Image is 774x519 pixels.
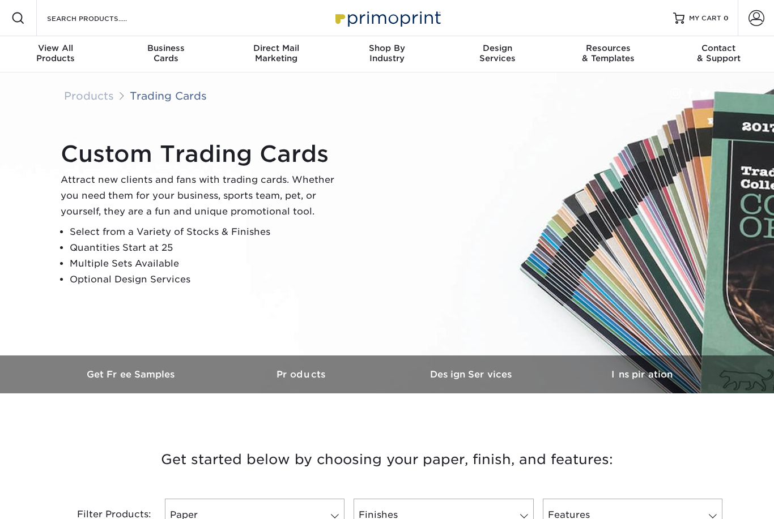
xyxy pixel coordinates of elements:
a: Products [217,355,387,393]
a: Products [64,89,114,102]
span: MY CART [689,14,721,23]
a: DesignServices [443,36,553,72]
h1: Custom Trading Cards [61,140,344,168]
h3: Get Free Samples [47,369,217,380]
a: Inspiration [557,355,727,393]
div: Marketing [221,43,331,63]
div: Industry [331,43,442,63]
a: Direct MailMarketing [221,36,331,72]
h3: Get started below by choosing your paper, finish, and features: [56,434,718,485]
span: Contact [664,43,774,53]
li: Multiple Sets Available [70,256,344,272]
div: & Support [664,43,774,63]
h3: Inspiration [557,369,727,380]
li: Optional Design Services [70,272,344,288]
a: Get Free Samples [47,355,217,393]
span: 0 [724,14,729,22]
a: Design Services [387,355,557,393]
a: Resources& Templates [553,36,664,72]
span: Design [443,43,553,53]
div: Cards [110,43,221,63]
span: Shop By [331,43,442,53]
h3: Design Services [387,369,557,380]
span: Direct Mail [221,43,331,53]
div: & Templates [553,43,664,63]
a: Contact& Support [664,36,774,72]
input: SEARCH PRODUCTS..... [46,11,156,25]
li: Quantities Start at 25 [70,240,344,256]
a: Shop ByIndustry [331,36,442,72]
li: Select from a Variety of Stocks & Finishes [70,224,344,240]
img: Primoprint [330,6,444,30]
div: Services [443,43,553,63]
p: Attract new clients and fans with trading cards. Whether you need them for your business, sports ... [61,172,344,220]
a: Trading Cards [130,89,207,102]
span: Resources [553,43,664,53]
span: Business [110,43,221,53]
h3: Products [217,369,387,380]
a: BusinessCards [110,36,221,72]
